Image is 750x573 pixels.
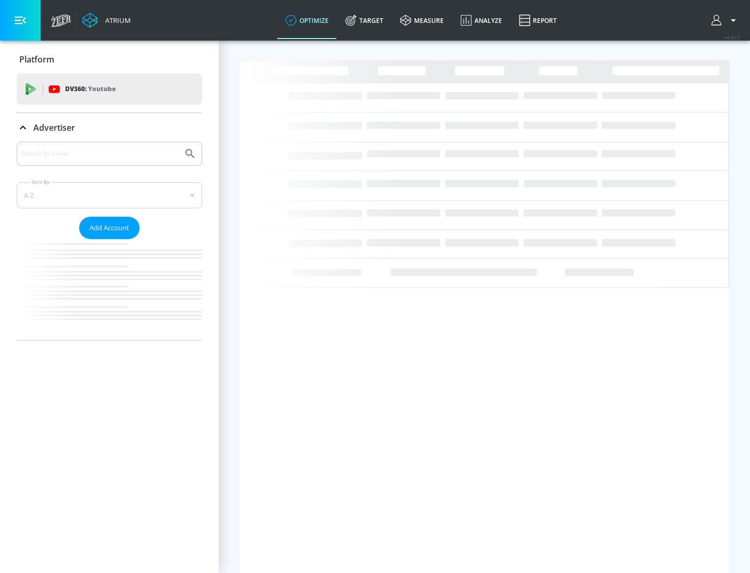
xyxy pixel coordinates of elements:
a: Analyze [452,2,510,39]
span: Add Account [90,222,129,234]
label: Sort By [30,179,52,185]
a: Report [510,2,565,39]
div: A-Z [17,182,202,208]
a: measure [392,2,452,39]
div: Advertiser [17,142,202,340]
p: Platform [19,54,54,65]
a: Target [337,2,392,39]
a: Atrium [82,13,131,28]
p: Advertiser [33,122,75,133]
p: DV360: [65,83,116,95]
div: Advertiser [17,113,202,142]
span: v 4.22.2 [725,34,740,40]
p: Youtube [88,83,116,94]
div: DV360: Youtube [17,73,202,105]
a: optimize [277,2,337,39]
input: Search by name [21,147,179,160]
button: Add Account [79,217,140,239]
div: Platform [17,45,202,74]
div: Atrium [101,16,131,25]
nav: list of Advertiser [17,239,202,340]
